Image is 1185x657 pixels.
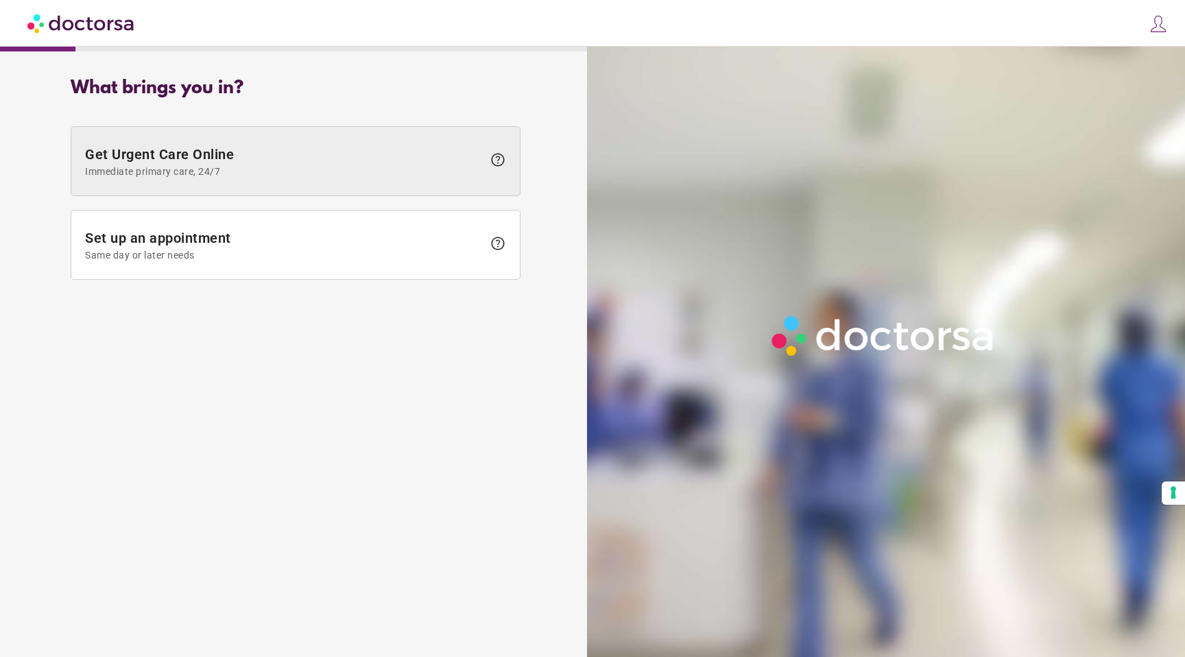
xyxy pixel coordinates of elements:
[27,8,136,38] img: Doctorsa.com
[85,146,483,177] span: Get Urgent Care Online
[71,78,520,99] div: What brings you in?
[1162,481,1185,505] button: Your consent preferences for tracking technologies
[85,230,483,261] span: Set up an appointment
[765,309,1003,362] img: Logo-Doctorsa-trans-White-partial-flat.png
[490,235,506,252] span: help
[85,250,483,261] span: Same day or later needs
[490,152,506,168] span: help
[1149,14,1168,34] img: icons8-customer-100.png
[85,166,483,177] span: Immediate primary care, 24/7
